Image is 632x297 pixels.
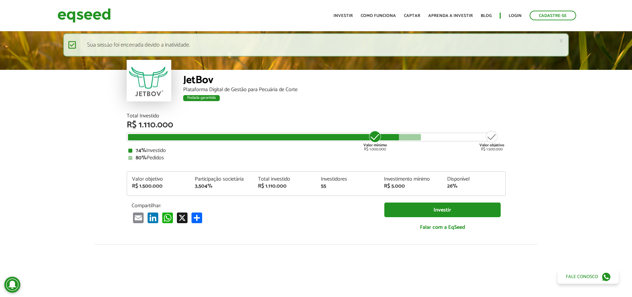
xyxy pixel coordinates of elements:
[195,184,248,189] div: 3,504%
[321,177,374,182] div: Investidores
[183,87,506,92] div: Plataforma Digital de Gestão para Pecuária de Corte
[333,14,353,18] a: Investir
[509,14,522,18] a: Login
[479,130,504,151] div: R$ 1.500.000
[384,203,501,218] a: Investir
[136,153,147,162] strong: 80%
[127,113,506,119] div: Total Investido
[58,7,111,24] img: EqSeed
[128,148,504,153] div: Investido
[161,212,174,223] a: WhatsApp
[447,184,500,189] div: 26%
[176,212,189,223] a: X
[183,95,220,101] div: Rodada garantida
[183,75,506,87] div: JetBov
[136,146,146,155] strong: 74%
[63,33,569,57] div: Sua sessão foi encerrada devido a inatividade.
[258,177,311,182] div: Total investido
[361,14,396,18] a: Como funciona
[558,270,619,284] a: Fale conosco
[530,11,576,20] a: Cadastre-se
[447,177,500,182] div: Disponível
[428,14,473,18] a: Aprenda a investir
[384,177,437,182] div: Investimento mínimo
[132,184,185,189] div: R$ 1.500.000
[384,184,437,189] div: R$ 5.000
[132,177,185,182] div: Valor objetivo
[559,37,563,44] a: ×
[132,212,145,223] a: Email
[127,121,506,129] div: R$ 1.110.000
[258,184,311,189] div: R$ 1.110.000
[404,14,420,18] a: Captar
[363,142,387,148] strong: Valor mínimo
[146,212,160,223] a: LinkedIn
[384,221,501,234] a: Falar com a EqSeed
[195,177,248,182] div: Participação societária
[363,130,388,151] div: R$ 1.000.000
[321,184,374,189] div: 55
[190,212,203,223] a: Compartilhar
[479,142,504,148] strong: Valor objetivo
[481,14,492,18] a: Blog
[132,203,374,209] p: Compartilhar:
[128,155,504,161] div: Pedidos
